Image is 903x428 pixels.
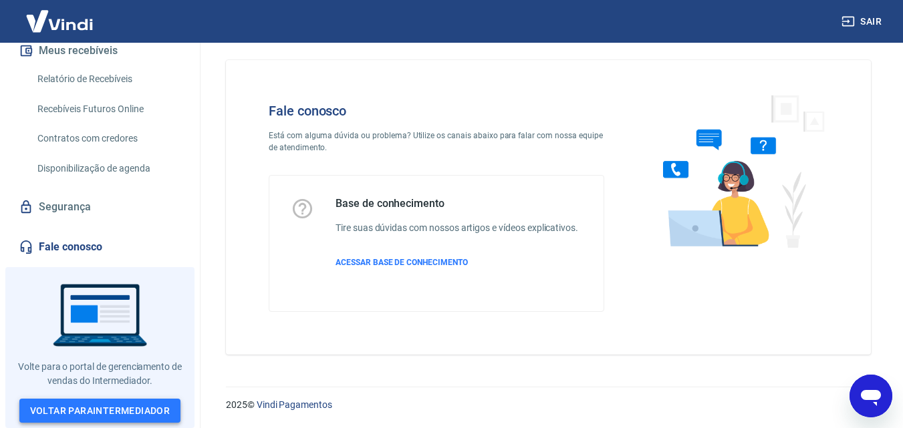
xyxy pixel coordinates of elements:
p: Está com alguma dúvida ou problema? Utilize os canais abaixo para falar com nossa equipe de atend... [269,130,604,154]
a: Disponibilização de agenda [32,155,184,182]
a: Fale conosco [16,232,184,262]
img: Fale conosco [636,81,840,260]
button: Sair [839,9,887,34]
span: ACESSAR BASE DE CONHECIMENTO [336,258,468,267]
a: Recebíveis Futuros Online [32,95,184,123]
a: ACESSAR BASE DE CONHECIMENTO [336,256,578,268]
button: Meus recebíveis [16,36,184,65]
iframe: Botão para abrir a janela de mensagens, conversa em andamento [850,375,892,417]
p: 2025 © [226,398,871,412]
a: Voltar paraIntermediador [19,399,181,423]
h6: Tire suas dúvidas com nossos artigos e vídeos explicativos. [336,221,578,235]
h5: Base de conhecimento [336,197,578,210]
a: Relatório de Recebíveis [32,65,184,93]
a: Contratos com credores [32,125,184,152]
a: Segurança [16,192,184,222]
a: Vindi Pagamentos [257,399,332,410]
h4: Fale conosco [269,103,604,119]
img: Vindi [16,1,103,41]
